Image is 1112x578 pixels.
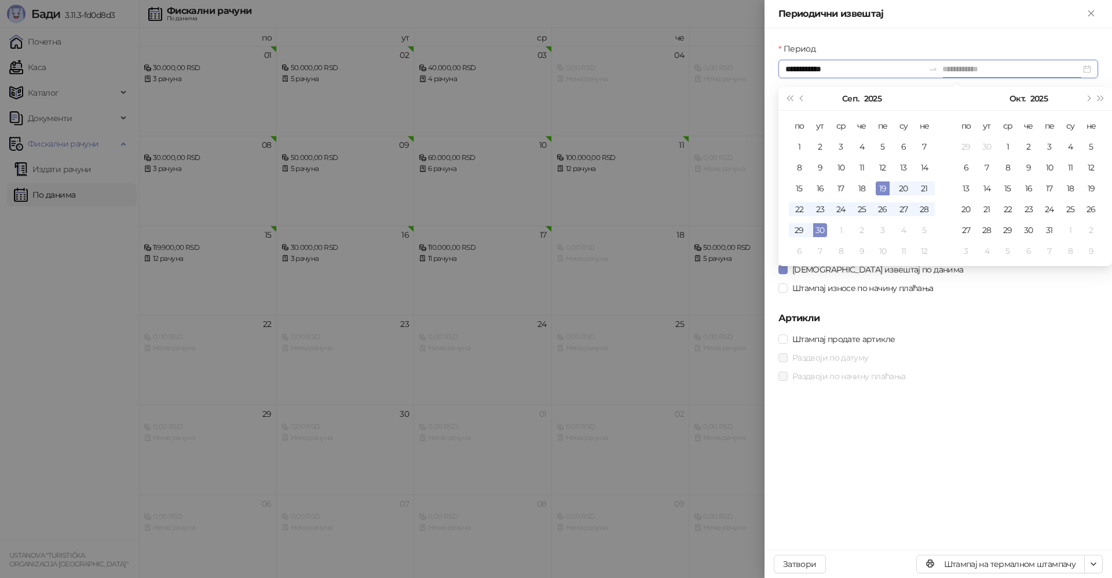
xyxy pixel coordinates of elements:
[834,202,848,216] div: 24
[1063,161,1077,175] div: 11
[976,136,997,157] td: 2025-09-30
[893,199,914,220] td: 2025-09-27
[1022,223,1036,237] div: 30
[1063,202,1077,216] div: 25
[1060,241,1081,261] td: 2025-11-08
[834,161,848,175] div: 10
[1084,223,1098,237] div: 2
[831,115,851,136] th: ср
[1039,199,1060,220] td: 2025-10-24
[855,140,869,154] div: 4
[997,241,1018,261] td: 2025-11-05
[855,161,869,175] div: 11
[959,181,973,195] div: 13
[1042,161,1056,175] div: 10
[872,220,893,241] td: 2025-10-03
[1018,199,1039,220] td: 2025-10-23
[914,136,935,157] td: 2025-09-07
[1042,223,1056,237] div: 31
[956,157,976,178] td: 2025-10-06
[810,178,831,199] td: 2025-09-16
[876,140,890,154] div: 5
[778,42,822,55] label: Период
[810,199,831,220] td: 2025-09-23
[1022,140,1036,154] div: 2
[1001,181,1015,195] div: 15
[792,161,806,175] div: 8
[1081,241,1102,261] td: 2025-11-09
[897,181,910,195] div: 20
[956,241,976,261] td: 2025-11-03
[1042,181,1056,195] div: 17
[813,223,827,237] div: 30
[980,181,994,195] div: 14
[1063,181,1077,195] div: 18
[792,140,806,154] div: 1
[917,244,931,258] div: 12
[851,157,872,178] td: 2025-09-11
[1060,199,1081,220] td: 2025-10-25
[842,87,859,110] button: Изабери месец
[980,140,994,154] div: 30
[897,223,910,237] div: 4
[1081,136,1102,157] td: 2025-10-05
[980,223,994,237] div: 28
[792,223,806,237] div: 29
[897,161,910,175] div: 13
[1084,181,1098,195] div: 19
[788,351,873,364] span: Раздвоји по датуму
[1018,157,1039,178] td: 2025-10-09
[1060,115,1081,136] th: су
[956,115,976,136] th: по
[851,178,872,199] td: 2025-09-18
[917,140,931,154] div: 7
[959,161,973,175] div: 6
[997,199,1018,220] td: 2025-10-22
[1018,136,1039,157] td: 2025-10-02
[831,136,851,157] td: 2025-09-03
[872,136,893,157] td: 2025-09-05
[976,199,997,220] td: 2025-10-21
[810,220,831,241] td: 2025-09-30
[1081,178,1102,199] td: 2025-10-19
[851,220,872,241] td: 2025-10-02
[810,157,831,178] td: 2025-09-09
[788,370,910,383] span: Раздвоји по начину плаћања
[1039,136,1060,157] td: 2025-10-03
[1001,223,1015,237] div: 29
[1060,157,1081,178] td: 2025-10-11
[813,244,827,258] div: 7
[959,202,973,216] div: 20
[997,136,1018,157] td: 2025-10-01
[997,220,1018,241] td: 2025-10-29
[851,136,872,157] td: 2025-09-04
[893,241,914,261] td: 2025-10-11
[1084,244,1098,258] div: 9
[796,87,809,110] button: Претходни месец (PageUp)
[872,115,893,136] th: пе
[851,115,872,136] th: че
[810,241,831,261] td: 2025-10-07
[831,178,851,199] td: 2025-09-17
[792,244,806,258] div: 6
[851,241,872,261] td: 2025-10-09
[1060,178,1081,199] td: 2025-10-18
[976,178,997,199] td: 2025-10-14
[834,140,848,154] div: 3
[851,199,872,220] td: 2025-09-25
[831,199,851,220] td: 2025-09-24
[788,263,968,276] span: [DEMOGRAPHIC_DATA] извештај по данима
[976,115,997,136] th: ут
[876,181,890,195] div: 19
[917,161,931,175] div: 14
[980,202,994,216] div: 21
[834,223,848,237] div: 1
[914,199,935,220] td: 2025-09-28
[1084,202,1098,216] div: 26
[997,178,1018,199] td: 2025-10-15
[897,244,910,258] div: 11
[1084,161,1098,175] div: 12
[980,244,994,258] div: 4
[1039,115,1060,136] th: пе
[1030,87,1048,110] button: Изабери годину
